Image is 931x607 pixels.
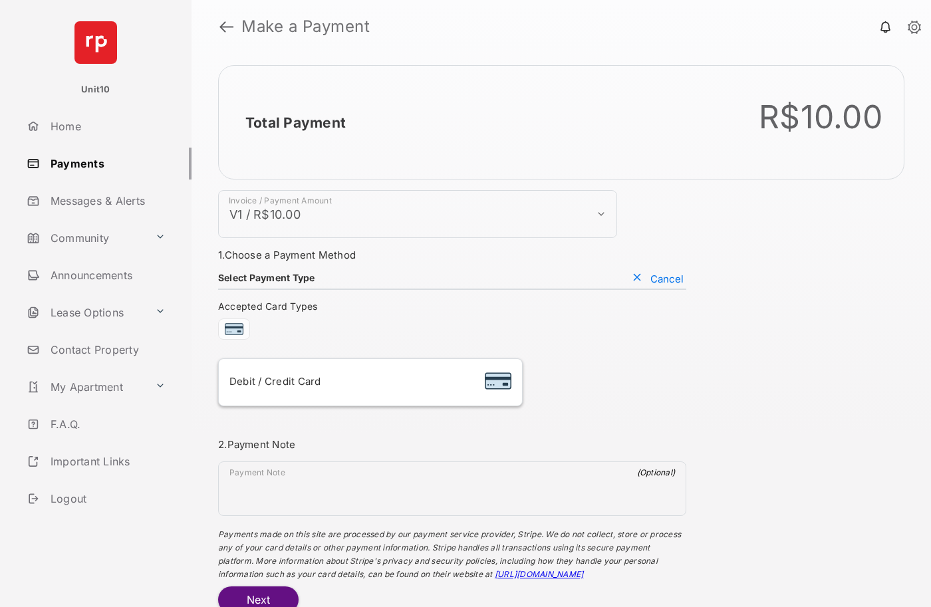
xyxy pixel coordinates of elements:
a: Payments [21,148,192,180]
h2: Total Payment [245,114,346,131]
a: Lease Options [21,297,150,328]
img: svg+xml;base64,PHN2ZyB4bWxucz0iaHR0cDovL3d3dy53My5vcmcvMjAwMC9zdmciIHdpZHRoPSI2NCIgaGVpZ2h0PSI2NC... [74,21,117,64]
span: Debit / Credit Card [229,375,321,388]
a: Home [21,110,192,142]
a: Announcements [21,259,192,291]
a: Important Links [21,445,171,477]
span: Accepted Card Types [218,301,323,312]
a: F.A.Q. [21,408,192,440]
button: Cancel [629,272,686,285]
div: R$10.00 [759,98,882,136]
a: My Apartment [21,371,150,403]
a: Logout [21,483,192,515]
a: [URL][DOMAIN_NAME] [495,569,583,579]
a: Community [21,222,150,254]
h3: 2. Payment Note [218,438,686,451]
a: Contact Property [21,334,192,366]
span: Payments made on this site are processed by our payment service provider, Stripe. We do not colle... [218,529,681,579]
a: Messages & Alerts [21,185,192,217]
h3: 1. Choose a Payment Method [218,249,686,261]
h4: Select Payment Type [218,272,315,283]
p: Unit10 [81,83,110,96]
strong: Make a Payment [241,19,370,35]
